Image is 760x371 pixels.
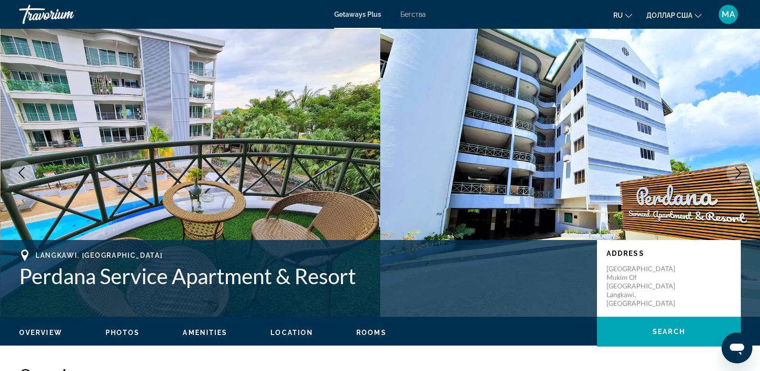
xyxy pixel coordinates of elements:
button: Previous image [10,161,34,185]
a: Бегства [400,11,426,18]
span: Overview [19,329,62,336]
font: ru [613,12,623,19]
a: Травориум [19,2,115,27]
button: Next image [726,161,750,185]
span: Amenities [183,329,227,336]
button: Rooms [356,328,386,337]
button: Overview [19,328,62,337]
span: Search [653,328,685,335]
button: Изменить язык [613,8,632,22]
span: Rooms [356,329,386,336]
p: [GEOGRAPHIC_DATA] Mukim of [GEOGRAPHIC_DATA] Langkawi, [GEOGRAPHIC_DATA] [607,264,683,308]
button: Изменить валюту [646,8,702,22]
a: Getaways Plus [334,11,381,18]
h1: Perdana Service Apartment & Resort [19,263,587,288]
button: Amenities [183,328,227,337]
span: Langkawi, [GEOGRAPHIC_DATA] [35,251,163,259]
span: Location [270,329,313,336]
button: Photos [105,328,140,337]
p: Address [607,250,731,257]
font: доллар США [646,12,692,19]
button: Меню пользователя [716,4,741,24]
button: Search [597,317,741,347]
span: Photos [105,329,140,336]
font: МА [722,9,735,19]
button: Location [270,328,313,337]
iframe: Кнопка запуска окна обмена сообщениями [722,333,752,363]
